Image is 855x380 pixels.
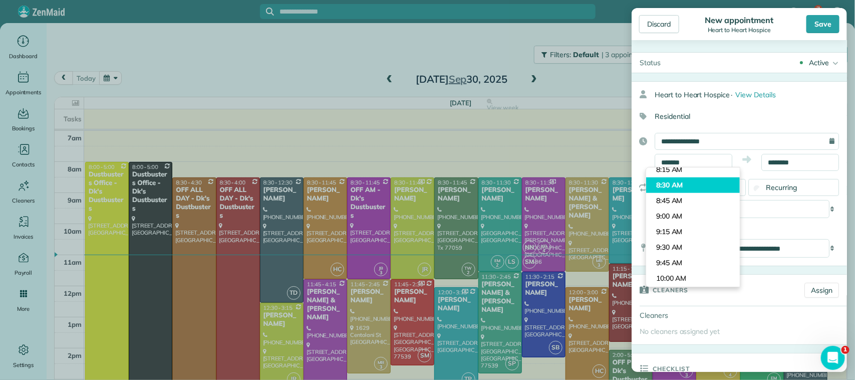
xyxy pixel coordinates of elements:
[806,15,839,33] div: Save
[646,209,740,224] li: 9:00 AM
[646,271,740,286] li: 10:00 AM
[646,177,740,193] li: 8:30 AM
[646,162,740,177] li: 8:15 AM
[731,90,732,99] span: ·
[655,86,847,104] div: Heart to Heart Hospice
[804,283,839,298] a: Assign
[639,15,679,33] div: Discard
[702,27,776,34] div: Heart to Heart Hospice
[735,90,776,99] span: View Details
[841,346,849,354] span: 1
[809,58,829,68] div: Active
[646,224,740,240] li: 9:15 AM
[646,286,740,302] li: 10:15 AM
[653,275,688,305] h3: Cleaners
[821,346,845,370] iframe: Intercom live chat
[640,327,720,336] span: No cleaners assigned yet
[655,222,839,231] div: Add end date
[632,306,702,324] div: Cleaners
[632,53,669,73] div: Status
[646,240,740,255] li: 9:30 AM
[632,108,839,125] div: Residential
[766,183,797,192] span: Recurring
[702,15,776,25] div: New appointment
[646,255,740,271] li: 9:45 AM
[753,185,760,192] input: Recurring
[646,193,740,209] li: 8:45 AM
